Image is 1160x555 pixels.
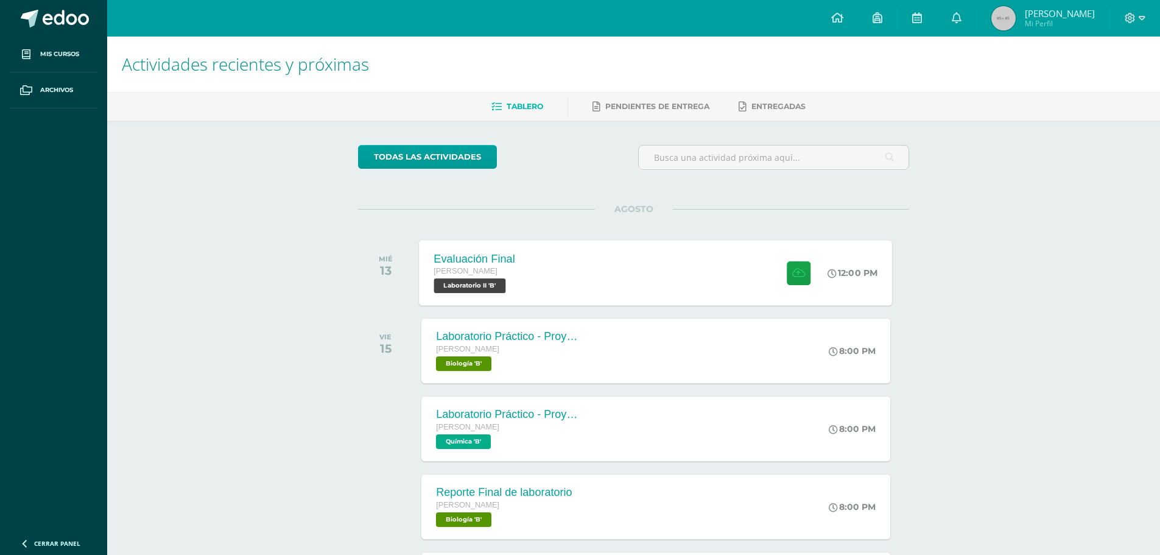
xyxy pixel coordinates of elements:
span: Archivos [40,85,73,95]
span: Mis cursos [40,49,79,59]
div: Laboratorio Práctico - Proyecto de Unidad [436,408,582,421]
span: [PERSON_NAME] [436,345,499,353]
div: Reporte Final de laboratorio [436,486,572,499]
img: 45x45 [991,6,1016,30]
input: Busca una actividad próxima aquí... [639,146,909,169]
span: Cerrar panel [34,539,80,548]
div: 8:00 PM [829,501,876,512]
span: [PERSON_NAME] [436,423,499,431]
a: todas las Actividades [358,145,497,169]
span: Biología 'B' [436,356,491,371]
span: [PERSON_NAME] [1025,7,1095,19]
a: Mis cursos [10,37,97,72]
div: VIE [379,333,392,341]
div: Evaluación Final [434,252,515,265]
span: [PERSON_NAME] [434,267,498,275]
span: Actividades recientes y próximas [122,52,369,76]
span: Biología 'B' [436,512,491,527]
div: Laboratorio Práctico - Proyecto de Unidad [436,330,582,343]
div: MIÉ [379,255,393,263]
span: Laboratorio II 'B' [434,278,506,293]
span: Tablero [507,102,543,111]
span: Química 'B' [436,434,491,449]
div: 8:00 PM [829,423,876,434]
div: 13 [379,263,393,278]
a: Archivos [10,72,97,108]
span: Entregadas [751,102,806,111]
span: [PERSON_NAME] [436,501,499,509]
div: 12:00 PM [828,267,878,278]
div: 8:00 PM [829,345,876,356]
a: Pendientes de entrega [592,97,709,116]
a: Entregadas [739,97,806,116]
div: 15 [379,341,392,356]
span: Mi Perfil [1025,18,1095,29]
span: AGOSTO [595,203,673,214]
a: Tablero [491,97,543,116]
span: Pendientes de entrega [605,102,709,111]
